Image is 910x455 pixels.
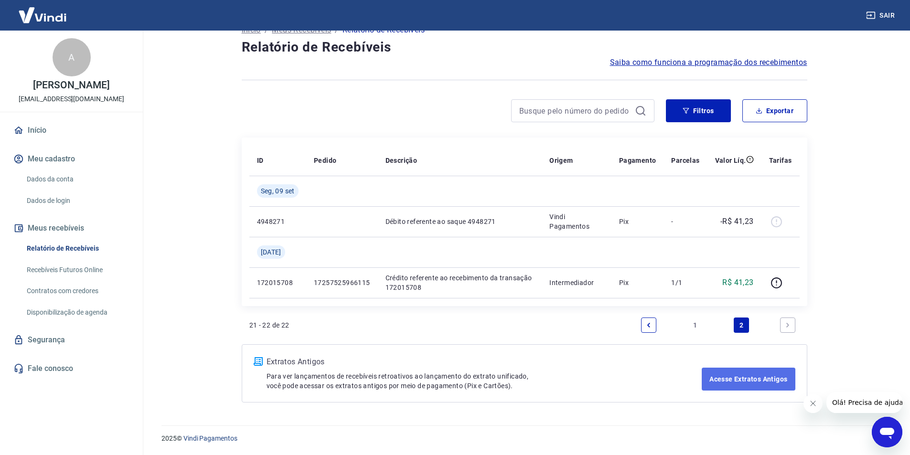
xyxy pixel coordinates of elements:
img: ícone [254,357,263,366]
p: Pedido [314,156,336,165]
p: Pix [619,217,656,226]
a: Disponibilização de agenda [23,303,131,322]
button: Filtros [666,99,731,122]
a: Page 2 is your current page [734,317,749,333]
p: Origem [549,156,573,165]
input: Busque pelo número do pedido [519,104,631,118]
span: Seg, 09 set [261,186,295,196]
p: Para ver lançamentos de recebíveis retroativos ao lançamento do extrato unificado, você pode aces... [267,371,702,391]
a: Dados de login [23,191,131,211]
p: Descrição [385,156,418,165]
p: 21 - 22 de 22 [249,320,289,330]
span: [DATE] [261,247,281,257]
p: 1/1 [671,278,699,287]
p: [EMAIL_ADDRESS][DOMAIN_NAME] [19,94,124,104]
p: Parcelas [671,156,699,165]
p: -R$ 41,23 [720,216,754,227]
p: 17257525966115 [314,278,370,287]
a: Acesse Extratos Antigos [702,368,795,391]
p: Crédito referente ao recebimento da transação 172015708 [385,273,535,292]
a: Saiba como funciona a programação dos recebimentos [610,57,807,68]
button: Sair [864,7,899,24]
p: Débito referente ao saque 4948271 [385,217,535,226]
iframe: Mensagem da empresa [826,392,902,413]
img: Vindi [11,0,74,30]
p: 4948271 [257,217,299,226]
a: Contratos com credores [23,281,131,301]
iframe: Fechar mensagem [803,394,823,413]
a: Previous page [641,317,656,333]
p: - [671,217,699,226]
iframe: Botão para abrir a janela de mensagens [872,417,902,447]
p: Vindi Pagamentos [549,212,604,231]
div: A [53,38,91,76]
span: Olá! Precisa de ajuda? [6,7,80,14]
ul: Pagination [637,314,800,337]
p: [PERSON_NAME] [33,80,109,90]
p: Pagamento [619,156,656,165]
p: Extratos Antigos [267,356,702,368]
a: Page 1 [687,317,703,333]
button: Exportar [742,99,807,122]
p: R$ 41,23 [722,277,753,288]
a: Início [11,120,131,141]
p: Pix [619,278,656,287]
a: Recebíveis Futuros Online [23,260,131,280]
a: Segurança [11,329,131,350]
a: Relatório de Recebíveis [23,239,131,258]
button: Meus recebíveis [11,218,131,239]
p: Valor Líq. [715,156,746,165]
a: Vindi Pagamentos [183,434,237,442]
p: ID [257,156,264,165]
button: Meu cadastro [11,148,131,169]
a: Next page [780,317,795,333]
p: Intermediador [549,278,604,287]
p: Tarifas [769,156,792,165]
a: Fale conosco [11,358,131,379]
p: 2025 © [161,434,887,444]
p: 172015708 [257,278,299,287]
h4: Relatório de Recebíveis [242,38,807,57]
a: Dados da conta [23,169,131,189]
